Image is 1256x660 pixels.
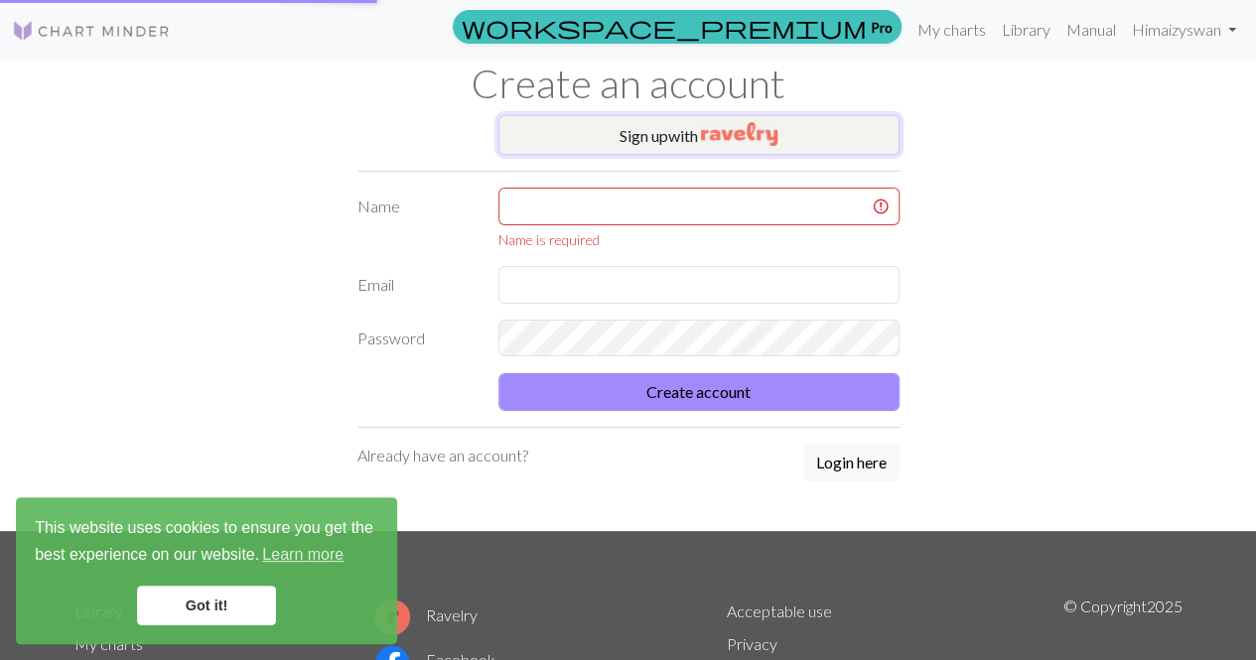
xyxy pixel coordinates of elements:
[803,444,900,481] button: Login here
[727,634,777,653] a: Privacy
[498,229,900,250] div: Name is required
[137,586,276,625] a: dismiss cookie message
[259,540,347,570] a: learn more about cookies
[727,601,832,620] a: Acceptable use
[346,188,488,250] label: Name
[498,115,900,155] button: Sign upwith
[12,19,171,43] img: Logo
[803,444,900,483] a: Login here
[462,13,867,41] span: workspace_premium
[346,266,488,304] label: Email
[63,60,1194,107] h1: Create an account
[994,10,1058,50] a: Library
[357,444,528,467] p: Already have an account?
[1124,10,1244,50] a: Himaizyswan
[1058,10,1124,50] a: Manual
[498,373,900,411] button: Create account
[701,122,777,146] img: Ravelry
[16,497,397,644] div: cookieconsent
[453,10,902,44] a: Pro
[374,605,478,624] a: Ravelry
[909,10,994,50] a: My charts
[346,320,488,357] label: Password
[35,516,378,570] span: This website uses cookies to ensure you get the best experience on our website.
